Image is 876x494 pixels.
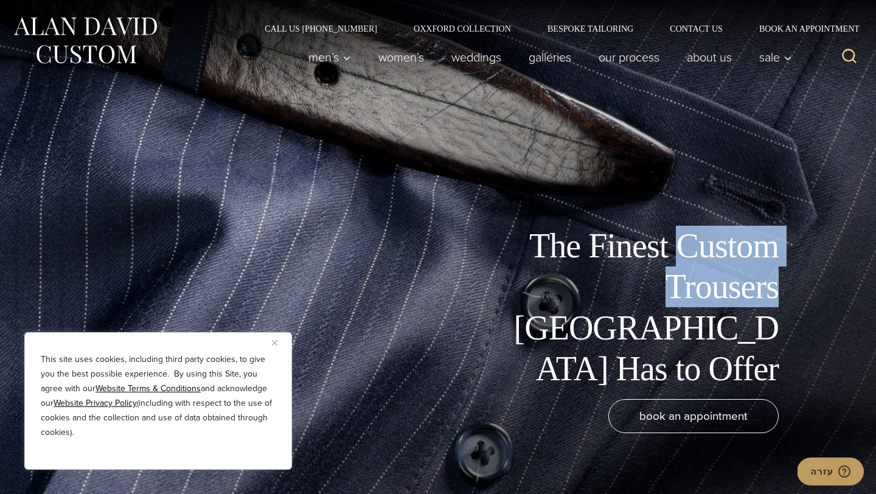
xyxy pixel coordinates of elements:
a: book an appointment [608,399,779,433]
button: Men’s sub menu toggle [295,45,365,69]
a: Call Us [PHONE_NUMBER] [246,24,395,33]
h1: The Finest Custom Trousers [GEOGRAPHIC_DATA] Has to Offer [505,226,779,389]
a: Women’s [365,45,438,69]
img: Alan David Custom [12,13,158,68]
nav: Primary Navigation [295,45,799,69]
span: book an appointment [639,407,748,425]
a: Website Terms & Conditions [96,382,201,395]
img: Close [272,340,277,346]
p: This site uses cookies, including third party cookies, to give you the best possible experience. ... [41,352,276,440]
button: View Search Form [835,43,864,72]
button: Sale sub menu toggle [746,45,799,69]
nav: Secondary Navigation [246,24,864,33]
iframe: פותח יישומון שאפשר לשוחח בו בצ'אט עם אחד הנציגים שלנו [798,457,864,488]
a: Galleries [515,45,585,69]
a: Website Privacy Policy [54,397,137,409]
a: About Us [673,45,746,69]
button: Close [272,335,287,350]
a: Contact Us [652,24,741,33]
a: Book an Appointment [741,24,864,33]
a: Bespoke Tailoring [529,24,652,33]
a: Our Process [585,45,673,69]
a: Oxxford Collection [395,24,529,33]
a: weddings [438,45,515,69]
